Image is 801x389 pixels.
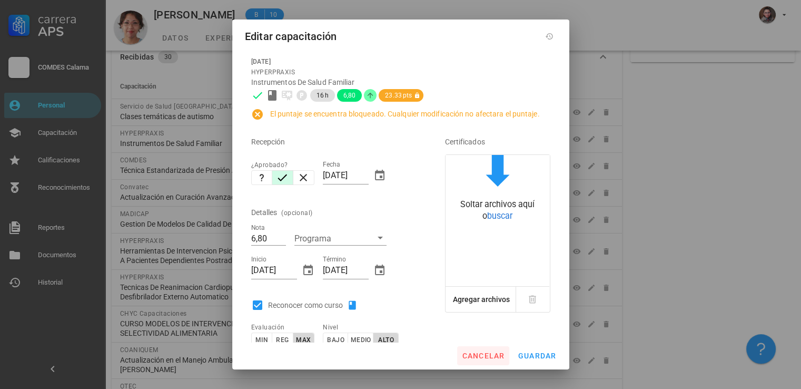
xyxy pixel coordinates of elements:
div: [DATE] [251,56,550,67]
span: HYPERPRAXIS [251,69,295,76]
span: 16 h [317,89,329,102]
button: guardar [513,346,561,365]
span: min [255,336,268,344]
div: Editar capacitación [245,28,337,45]
div: Recepción [251,129,416,154]
span: 6,80 [343,89,355,102]
button: Soltar archivos aquí obuscar [446,155,550,225]
label: Fecha [323,161,340,169]
button: medio [348,333,373,347]
label: Término [323,256,346,264]
button: Agregar archivos [450,287,512,312]
span: medio [350,336,371,344]
span: alto [378,336,394,344]
span: guardar [518,352,557,360]
label: Inicio [251,256,266,264]
button: bajo [323,333,348,347]
div: Evaluación [251,322,315,333]
span: bajo [327,336,344,344]
button: alto [373,333,399,347]
div: Reconocer como curso [268,299,362,312]
div: Soltar archivos aquí o [446,199,550,222]
button: max [293,333,314,347]
span: El puntaje se encuentra bloqueado. Cualquier modificación no afectara el puntaje. [270,108,540,121]
button: min [251,333,272,347]
button: cancelar [457,346,509,365]
div: Nivel [323,322,387,333]
span: cancelar [461,352,505,360]
span: 23.33 pts [385,90,412,101]
div: (opcional) [281,208,312,218]
label: Nota [251,224,265,232]
div: Certificados [445,129,550,154]
button: Agregar archivos [446,287,516,312]
div: ¿Aprobado? [251,160,315,170]
span: reg [275,336,289,344]
span: max [295,336,311,344]
button: reg [272,333,293,347]
span: buscar [487,211,512,221]
div: Instrumentos De Salud Familiar [251,77,550,87]
div: Detalles [251,200,278,225]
